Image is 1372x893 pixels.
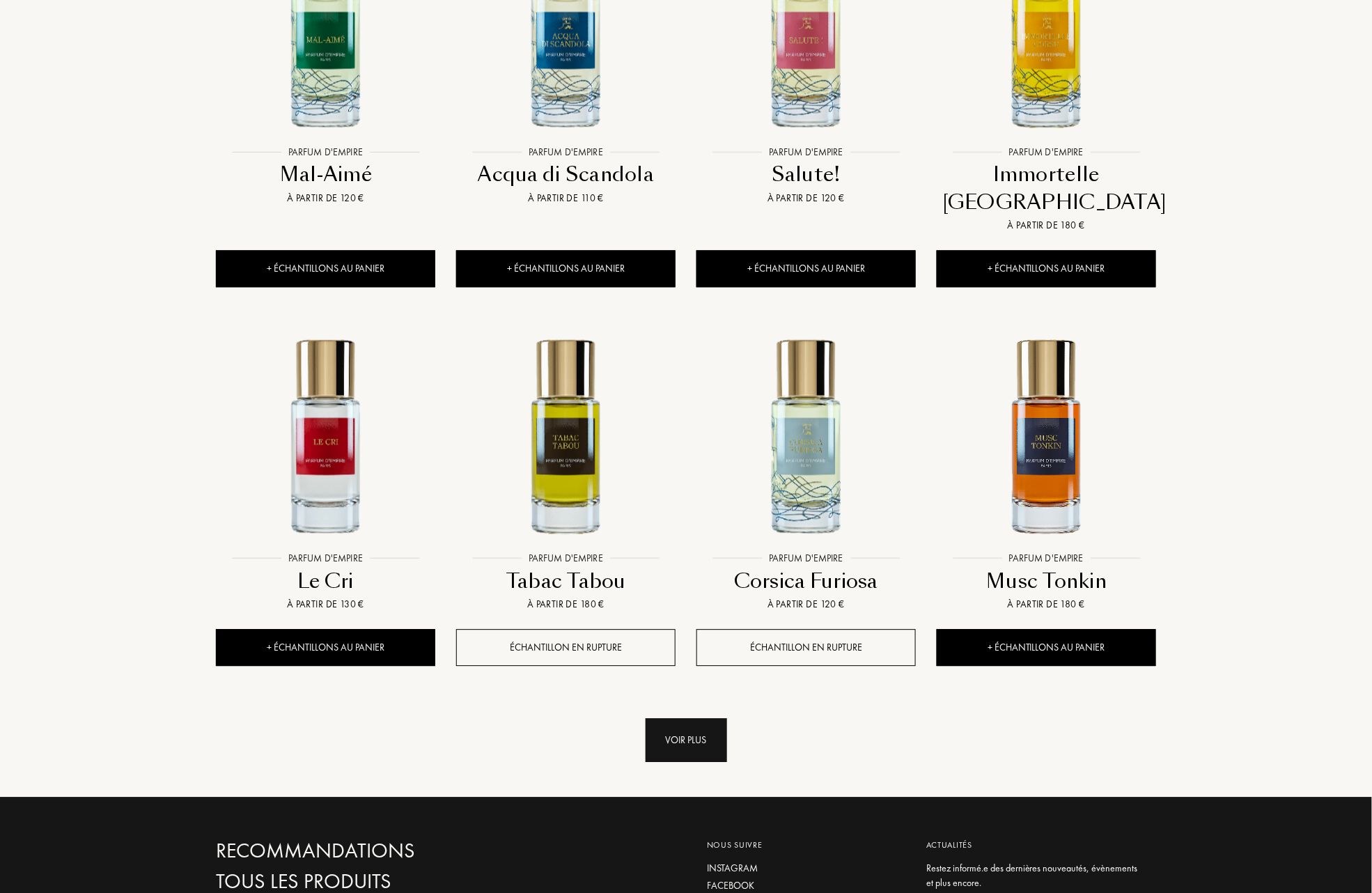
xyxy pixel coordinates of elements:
[926,861,1146,890] div: Restez informé.e des dernières nouveautés, évènements et plus encore.
[707,839,905,851] div: Nous suivre
[216,629,435,666] div: + Échantillons au panier
[937,311,1156,629] a: Musc Tonkin Parfum d'EmpireParfum d'EmpireMusc TonkinÀ partir de 180 €
[707,878,905,893] a: Facebook
[456,250,676,287] div: + Échantillons au panier
[221,597,430,612] div: À partir de 130 €
[938,327,1155,543] img: Musc Tonkin Parfum d'Empire
[942,597,1151,612] div: À partir de 180 €
[458,327,674,543] img: Tabac Tabou Parfum d'Empire
[942,161,1151,216] div: Immortelle [GEOGRAPHIC_DATA]
[646,718,727,762] div: Voir plus
[702,191,910,205] div: À partir de 120 €
[216,839,515,863] a: Recommandations
[696,250,916,287] div: + Échantillons au panier
[221,191,430,205] div: À partir de 120 €
[696,629,916,666] div: Échantillon en rupture
[942,218,1151,233] div: À partir de 180 €
[217,327,434,543] img: Le Cri Parfum d'Empire
[456,629,676,666] div: Échantillon en rupture
[937,250,1156,287] div: + Échantillons au panier
[698,327,914,543] img: Corsica Furiosa Parfum d'Empire
[707,861,905,876] a: Instagram
[456,311,676,629] a: Tabac Tabou Parfum d'EmpireParfum d'EmpireTabac TabouÀ partir de 180 €
[216,250,435,287] div: + Échantillons au panier
[462,597,670,612] div: À partir de 180 €
[937,629,1156,666] div: + Échantillons au panier
[216,311,435,629] a: Le Cri Parfum d'EmpireParfum d'EmpireLe CriÀ partir de 130 €
[702,597,910,612] div: À partir de 120 €
[462,191,670,205] div: À partir de 110 €
[696,311,916,629] a: Corsica Furiosa Parfum d'EmpireParfum d'EmpireCorsica FuriosaÀ partir de 120 €
[926,839,1146,851] div: Actualités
